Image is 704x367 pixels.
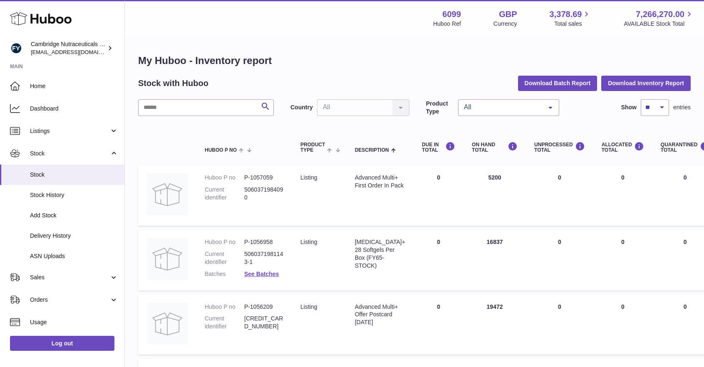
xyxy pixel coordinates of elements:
label: Country [290,103,313,111]
a: 7,266,270.00 AVAILABLE Stock Total [624,9,694,28]
span: Total sales [554,20,591,28]
img: product image [146,238,188,280]
h1: My Huboo - Inventory report [138,54,691,67]
button: Download Batch Report [518,76,597,91]
span: Add Stock [30,212,118,219]
div: Currency [493,20,517,28]
img: huboo@camnutra.com [10,42,22,54]
span: AVAILABLE Stock Total [624,20,694,28]
span: entries [673,103,691,111]
dt: Huboo P no [205,303,244,311]
label: Product Type [426,100,454,116]
dt: Huboo P no [205,174,244,182]
div: Advanced Multi+ Offer Postcard [DATE] [355,303,405,327]
span: Stock [30,150,109,158]
a: 3,378.69 Total sales [550,9,592,28]
div: DUE IN TOTAL [422,142,455,153]
button: Download Inventory Report [601,76,691,91]
div: Advanced Multi+ First Order In Pack [355,174,405,190]
span: Product Type [300,142,325,153]
span: 3,378.69 [550,9,582,20]
a: See Batches [244,271,279,277]
dt: Current identifier [205,250,244,266]
span: [EMAIL_ADDRESS][DOMAIN_NAME] [31,49,122,55]
td: 0 [593,295,652,355]
dd: [CREDIT_CARD_NUMBER] [244,315,284,330]
td: 16837 [464,230,526,291]
img: product image [146,303,188,345]
span: listing [300,174,317,181]
span: 7,266,270.00 [636,9,684,20]
div: Cambridge Nutraceuticals Ltd [31,40,106,56]
dt: Current identifier [205,315,244,330]
div: ON HAND Total [472,142,518,153]
td: 0 [593,230,652,291]
dt: Huboo P no [205,238,244,246]
span: 0 [684,303,687,310]
strong: 6099 [442,9,461,20]
span: Sales [30,273,109,281]
td: 0 [414,165,464,226]
td: 19472 [464,295,526,355]
span: Stock History [30,191,118,199]
td: 0 [526,295,593,355]
span: All [462,103,542,111]
div: UNPROCESSED Total [534,142,585,153]
td: 0 [414,295,464,355]
span: 0 [684,174,687,181]
td: 0 [414,230,464,291]
span: Usage [30,318,118,326]
span: listing [300,303,317,310]
td: 0 [593,165,652,226]
a: Log out [10,336,114,351]
div: ALLOCATED Total [602,142,644,153]
span: Delivery History [30,232,118,240]
span: Listings [30,127,109,135]
span: Home [30,82,118,90]
span: ASN Uploads [30,252,118,260]
img: product image [146,174,188,215]
dt: Current identifier [205,186,244,202]
dd: P-1056209 [244,303,284,311]
span: listing [300,239,317,245]
td: 0 [526,230,593,291]
div: [MEDICAL_DATA]+ 28 Softgels Per Box (FY65-STOCK) [355,238,405,270]
dd: P-1056958 [244,238,284,246]
strong: GBP [499,9,517,20]
span: Stock [30,171,118,179]
div: Huboo Ref [433,20,461,28]
td: 0 [526,165,593,226]
dt: Batches [205,270,244,278]
span: Description [355,148,389,153]
dd: 5060371984090 [244,186,284,202]
span: Dashboard [30,105,118,113]
span: 0 [684,239,687,245]
h2: Stock with Huboo [138,78,208,89]
td: 5200 [464,165,526,226]
dd: 5060371981143-1 [244,250,284,266]
span: Huboo P no [205,148,237,153]
dd: P-1057059 [244,174,284,182]
span: Orders [30,296,109,304]
label: Show [621,103,637,111]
